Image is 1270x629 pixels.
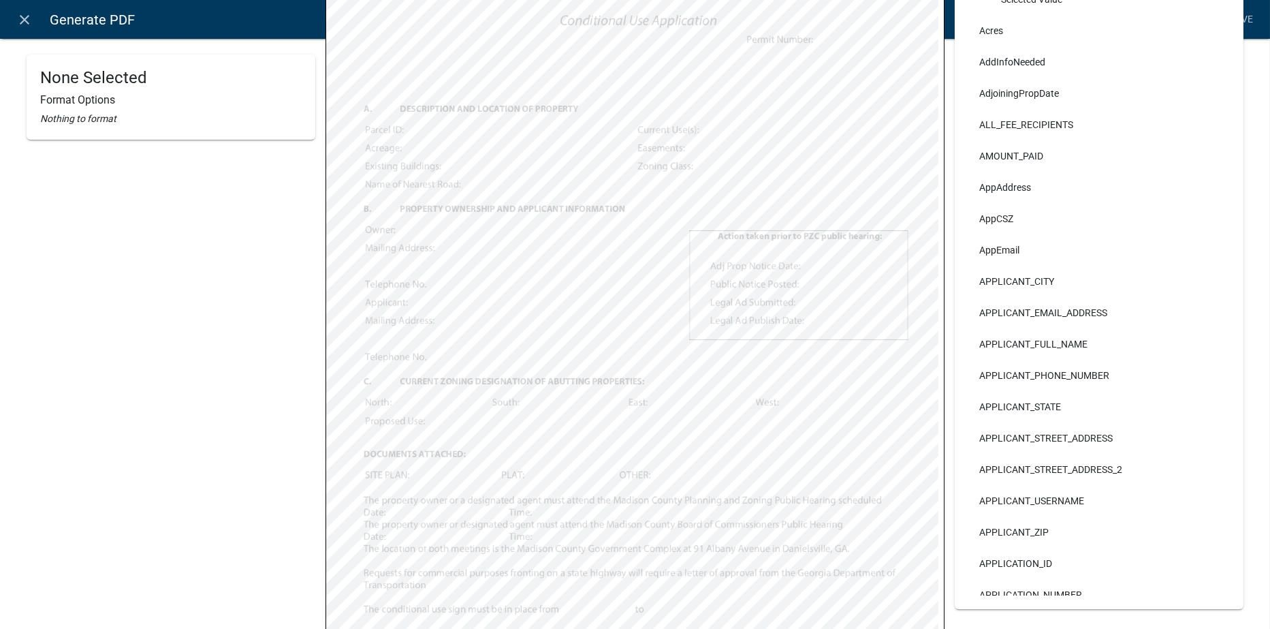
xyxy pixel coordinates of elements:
li: APPLICANT_EMAIL_ADDRESS [968,297,1230,328]
li: Acres [968,15,1230,46]
li: AppEmail [968,234,1230,266]
li: AMOUNT_PAID [968,140,1230,172]
li: APPLICANT_USERNAME [968,485,1230,517]
li: APPLICANT_PHONE_NUMBER [968,360,1230,391]
li: ALL_FEE_RECIPIENTS [968,109,1230,140]
li: AppCSZ [968,203,1230,234]
li: AdjoiningPropDate [968,78,1230,109]
li: APPLICANT_STREET_ADDRESS [968,423,1230,454]
h6: Format Options [40,93,302,106]
i: close [17,12,33,28]
li: APPLICANT_ZIP [968,517,1230,548]
span: Generate PDF [50,6,135,33]
li: AppAddress [968,172,1230,203]
i: Nothing to format [40,113,116,124]
li: APPLICANT_FULL_NAME [968,328,1230,360]
li: APPLICATION_ID [968,548,1230,579]
li: APPLICATION_NUMBER [968,579,1230,611]
li: APPLICANT_STREET_ADDRESS_2 [968,454,1230,485]
li: AddInfoNeeded [968,46,1230,78]
li: APPLICANT_CITY [968,266,1230,297]
h4: None Selected [40,68,302,88]
li: APPLICANT_STATE [968,391,1230,423]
